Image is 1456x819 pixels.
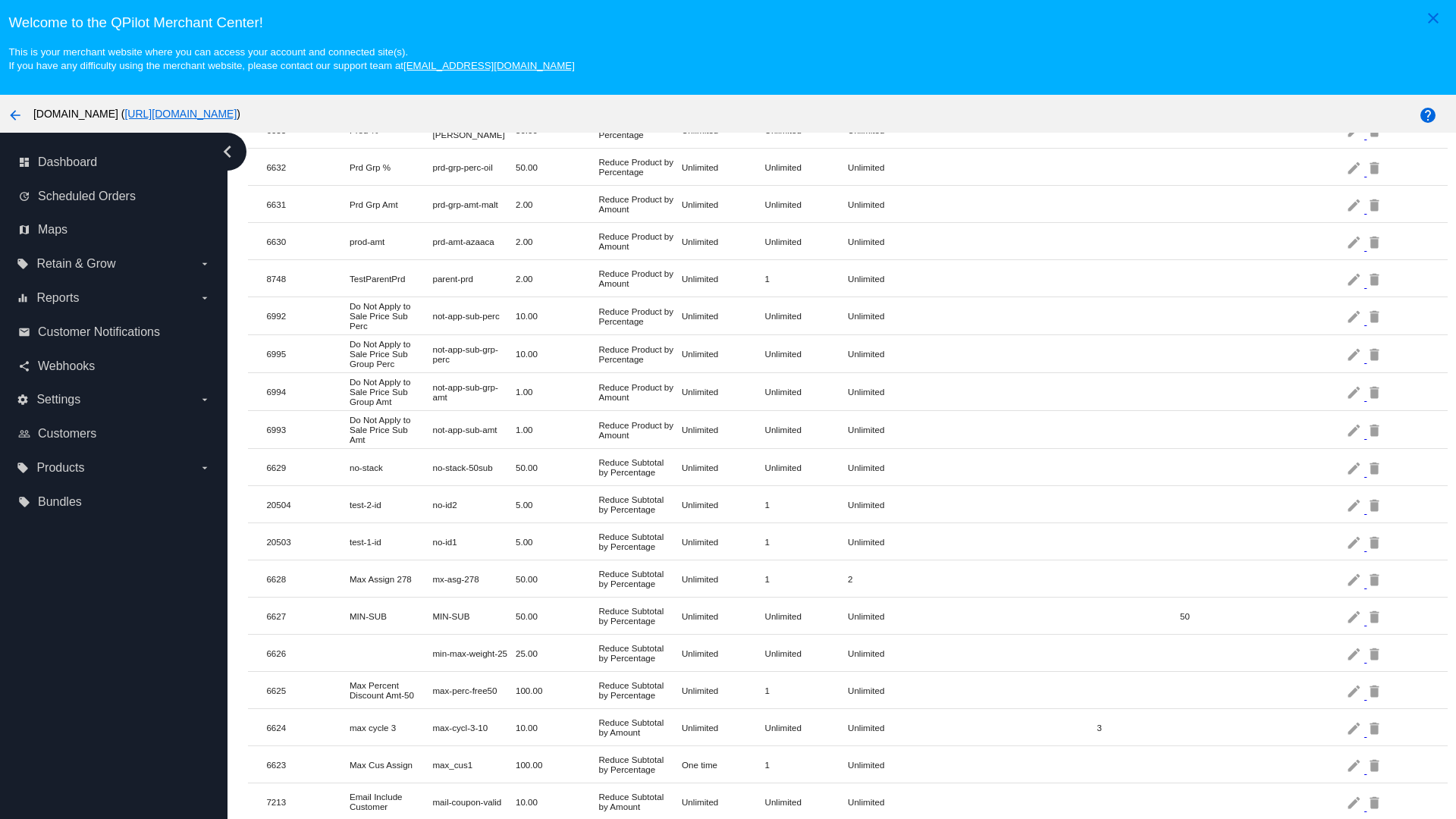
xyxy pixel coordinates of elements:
[1346,753,1364,777] mat-icon: edit
[432,645,516,662] mat-cell: min-max-weight-25
[848,421,931,438] mat-cell: Unlimited
[682,607,765,625] mat-cell: Unlimited
[598,565,682,592] mat-cell: Reduce Subtotal by Percentage
[1367,716,1385,739] mat-icon: delete
[1367,530,1385,554] mat-icon: delete
[765,645,849,662] mat-cell: Unlimited
[266,383,350,400] mat-cell: 6994
[266,196,350,213] mat-cell: 6631
[1367,230,1385,253] mat-icon: delete
[598,528,682,555] mat-cell: Reduce Subtotal by Percentage
[266,270,350,287] mat-cell: 8748
[765,421,849,438] mat-cell: Unlimited
[18,218,211,242] a: map Maps
[432,158,516,176] mat-cell: prd-grp-perc-oil
[682,533,765,551] mat-cell: Unlimited
[848,682,931,699] mat-cell: Unlimited
[516,682,599,699] mat-cell: 100.00
[350,607,433,625] mat-cell: MIN-SUB
[1346,679,1364,702] mat-icon: edit
[1367,155,1385,179] mat-icon: delete
[350,335,433,372] mat-cell: Do Not Apply to Sale Price Sub Group Perc
[598,227,682,255] mat-cell: Reduce Product by Amount
[432,756,516,773] mat-cell: max_cus1
[350,196,433,213] mat-cell: Prd Grp Amt
[682,158,765,176] mat-cell: Unlimited
[266,607,350,625] mat-cell: 6627
[8,46,574,71] small: This is your merchant website where you can access your account and connected site(s). If you hav...
[199,258,211,270] i: arrow_drop_down
[432,607,516,625] mat-cell: MIN-SUB
[598,303,682,330] mat-cell: Reduce Product by Percentage
[1346,493,1364,516] mat-icon: edit
[516,459,599,476] mat-cell: 50.00
[1367,304,1385,328] mat-icon: delete
[598,602,682,629] mat-cell: Reduce Subtotal by Percentage
[1180,607,1263,625] mat-cell: 50
[848,383,931,400] mat-cell: Unlimited
[36,291,79,305] span: Reports
[1367,456,1385,479] mat-icon: delete
[516,421,599,438] mat-cell: 1.00
[432,196,516,213] mat-cell: prd-grp-amt-malt
[516,570,599,588] mat-cell: 50.00
[765,307,849,325] mat-cell: Unlimited
[765,459,849,476] mat-cell: Unlimited
[848,793,931,811] mat-cell: Unlimited
[516,158,599,176] mat-cell: 50.00
[516,383,599,400] mat-cell: 1.00
[516,233,599,250] mat-cell: 2.00
[1367,267,1385,290] mat-icon: delete
[8,14,1447,31] h3: Welcome to the QPilot Merchant Center!
[848,607,931,625] mat-cell: Unlimited
[432,793,516,811] mat-cell: mail-coupon-valid
[1367,380,1385,403] mat-icon: delete
[765,607,849,625] mat-cell: Unlimited
[1346,418,1364,441] mat-icon: edit
[403,60,575,71] a: [EMAIL_ADDRESS][DOMAIN_NAME]
[33,108,240,120] span: [DOMAIN_NAME] ( )
[682,270,765,287] mat-cell: Unlimited
[1367,193,1385,216] mat-icon: delete
[36,461,84,475] span: Products
[350,233,433,250] mat-cell: prod-amt
[1367,753,1385,777] mat-icon: delete
[18,190,30,202] i: update
[848,307,931,325] mat-cell: Unlimited
[598,714,682,741] mat-cell: Reduce Subtotal by Amount
[38,495,82,509] span: Bundles
[598,340,682,368] mat-cell: Reduce Product by Percentage
[266,570,350,588] mat-cell: 6628
[1424,9,1442,27] mat-icon: close
[682,383,765,400] mat-cell: Unlimited
[18,224,30,236] i: map
[598,153,682,180] mat-cell: Reduce Product by Percentage
[848,345,931,362] mat-cell: Unlimited
[432,307,516,325] mat-cell: not-app-sub-perc
[432,533,516,551] mat-cell: no-id1
[1097,719,1181,736] mat-cell: 3
[350,297,433,334] mat-cell: Do Not Apply to Sale Price Sub Perc
[682,756,765,773] mat-cell: One time
[18,320,211,344] a: email Customer Notifications
[432,340,516,368] mat-cell: not-app-sub-grp-perc
[848,233,931,250] mat-cell: Unlimited
[1346,155,1364,179] mat-icon: edit
[1346,380,1364,403] mat-icon: edit
[516,645,599,662] mat-cell: 25.00
[350,788,433,815] mat-cell: Email Include Customer
[18,150,211,174] a: dashboard Dashboard
[1346,342,1364,366] mat-icon: edit
[848,270,931,287] mat-cell: Unlimited
[18,354,211,378] a: share Webhooks
[1346,230,1364,253] mat-icon: edit
[765,158,849,176] mat-cell: Unlimited
[1346,716,1364,739] mat-icon: edit
[432,682,516,699] mat-cell: max-perc-free50
[848,196,931,213] mat-cell: Unlimited
[765,196,849,213] mat-cell: Unlimited
[598,453,682,481] mat-cell: Reduce Subtotal by Percentage
[598,378,682,406] mat-cell: Reduce Product by Amount
[38,155,97,169] span: Dashboard
[765,533,849,551] mat-cell: 1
